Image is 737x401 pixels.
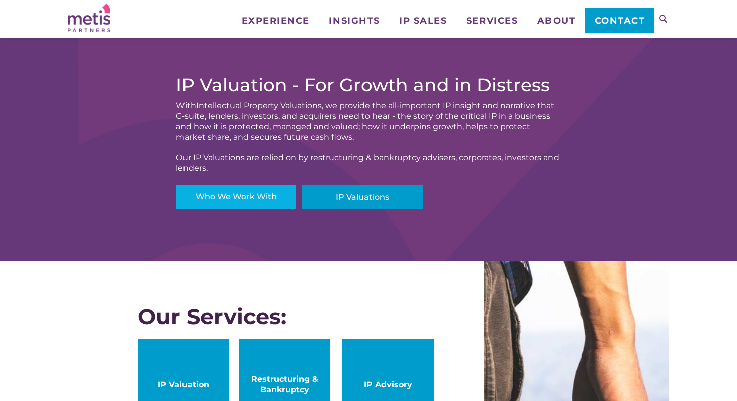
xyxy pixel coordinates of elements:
span: About [537,16,576,25]
h2: IP Valuation - For Growth and in Distress [176,74,561,95]
a: IP Valuations [302,185,423,209]
span: Experience [242,16,310,25]
a: Contact [585,8,654,33]
span: Services [466,16,518,25]
span: IP Valuation [148,379,219,390]
span: Contact [595,16,645,25]
div: With , we provide the all-important IP insight and narrative that C-suite, lenders, investors, an... [176,100,561,142]
a: Intellectual Property Valuations [196,101,322,110]
div: Our Services: [138,304,434,329]
a: Who We Work With [176,185,296,209]
div: Our IP Valuations are relied on by restructuring & bankruptcy advisers, corporates, investors and... [176,152,561,173]
span: IP Sales [399,16,447,25]
img: Metis Partners [68,4,110,32]
span: Insights [329,16,380,25]
span: Restructuring & Bankruptcy [249,374,320,395]
span: IP Advisory [352,379,424,390]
